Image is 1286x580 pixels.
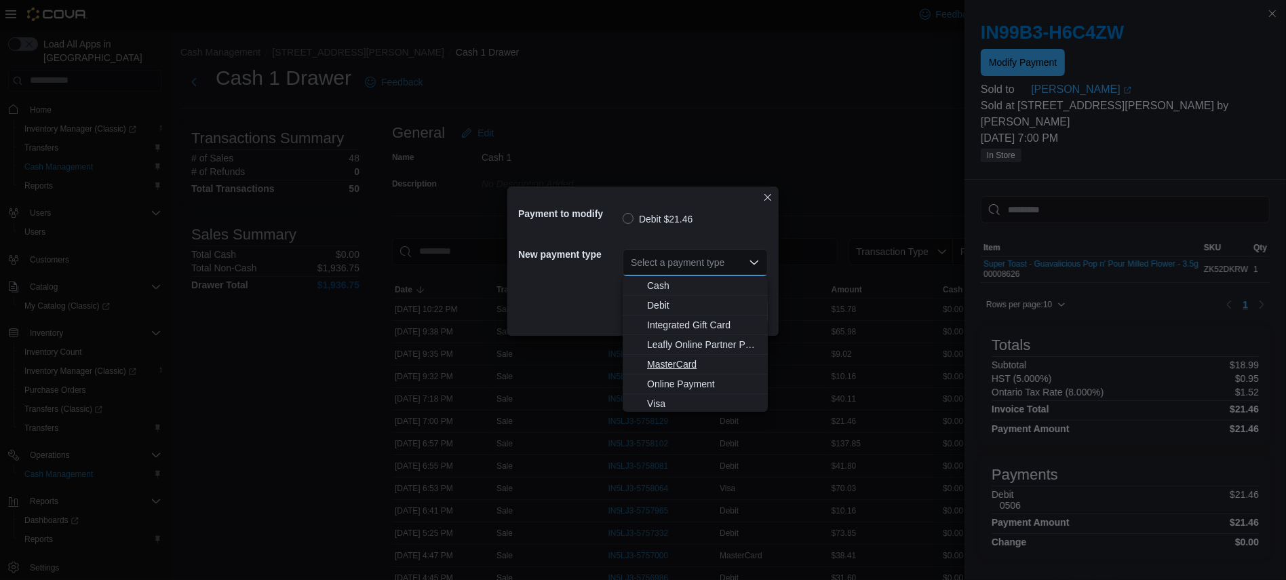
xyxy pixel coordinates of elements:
button: Close list of options [749,257,760,268]
span: Online Payment [647,377,760,391]
button: MasterCard [623,355,768,374]
button: Debit [623,296,768,315]
button: Online Payment [623,374,768,394]
button: Cash [623,276,768,296]
button: Closes this modal window [760,189,776,206]
span: Visa [647,397,760,410]
div: Choose from the following options [623,276,768,414]
h5: Payment to modify [518,200,620,227]
button: Leafly Online Partner Payment [623,335,768,355]
label: Debit $21.46 [623,211,693,227]
span: MasterCard [647,357,760,371]
button: Integrated Gift Card [623,315,768,335]
span: Integrated Gift Card [647,318,760,332]
button: Visa [623,394,768,414]
h5: New payment type [518,241,620,268]
span: Debit [647,298,760,312]
span: Leafly Online Partner Payment [647,338,760,351]
input: Accessible screen reader label [631,254,632,271]
span: Cash [647,279,760,292]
